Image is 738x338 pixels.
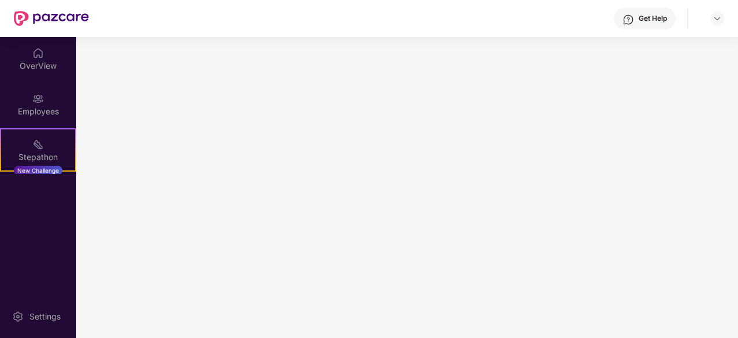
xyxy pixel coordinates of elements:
[32,47,44,59] img: svg+xml;base64,PHN2ZyBpZD0iSG9tZSIgeG1sbnM9Imh0dHA6Ly93d3cudzMub3JnLzIwMDAvc3ZnIiB3aWR0aD0iMjAiIG...
[14,166,62,175] div: New Challenge
[32,139,44,150] img: svg+xml;base64,PHN2ZyB4bWxucz0iaHR0cDovL3d3dy53My5vcmcvMjAwMC9zdmciIHdpZHRoPSIyMSIgaGVpZ2h0PSIyMC...
[14,11,89,26] img: New Pazcare Logo
[1,151,75,163] div: Stepathon
[32,93,44,105] img: svg+xml;base64,PHN2ZyBpZD0iRW1wbG95ZWVzIiB4bWxucz0iaHR0cDovL3d3dy53My5vcmcvMjAwMC9zdmciIHdpZHRoPS...
[713,14,722,23] img: svg+xml;base64,PHN2ZyBpZD0iRHJvcGRvd24tMzJ4MzIiIHhtbG5zPSJodHRwOi8vd3d3LnczLm9yZy8yMDAwL3N2ZyIgd2...
[639,14,667,23] div: Get Help
[26,311,64,322] div: Settings
[12,311,24,322] img: svg+xml;base64,PHN2ZyBpZD0iU2V0dGluZy0yMHgyMCIgeG1sbnM9Imh0dHA6Ly93d3cudzMub3JnLzIwMDAvc3ZnIiB3aW...
[623,14,634,25] img: svg+xml;base64,PHN2ZyBpZD0iSGVscC0zMngzMiIgeG1sbnM9Imh0dHA6Ly93d3cudzMub3JnLzIwMDAvc3ZnIiB3aWR0aD...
